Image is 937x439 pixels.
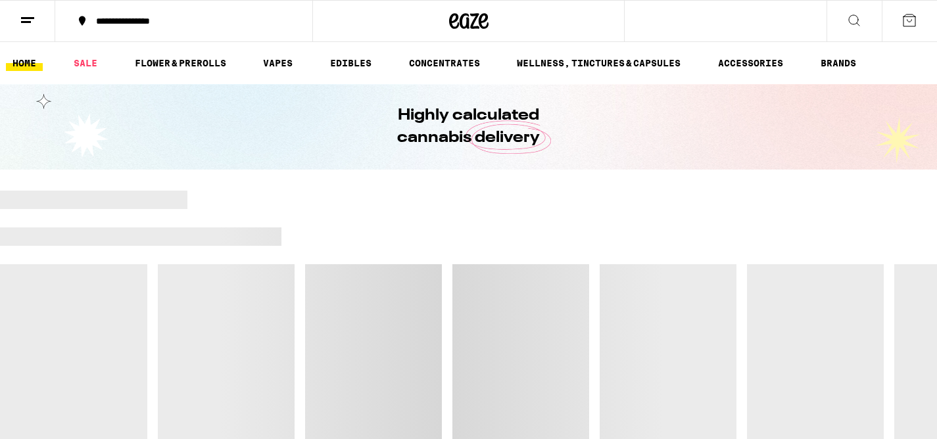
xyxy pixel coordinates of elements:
[510,55,687,71] a: WELLNESS, TINCTURES & CAPSULES
[402,55,487,71] a: CONCENTRATES
[360,104,577,149] h1: Highly calculated cannabis delivery
[128,55,233,71] a: FLOWER & PREROLLS
[256,55,299,71] a: VAPES
[711,55,790,71] a: ACCESSORIES
[814,55,863,71] a: BRANDS
[67,55,104,71] a: SALE
[6,55,43,71] a: HOME
[324,55,378,71] a: EDIBLES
